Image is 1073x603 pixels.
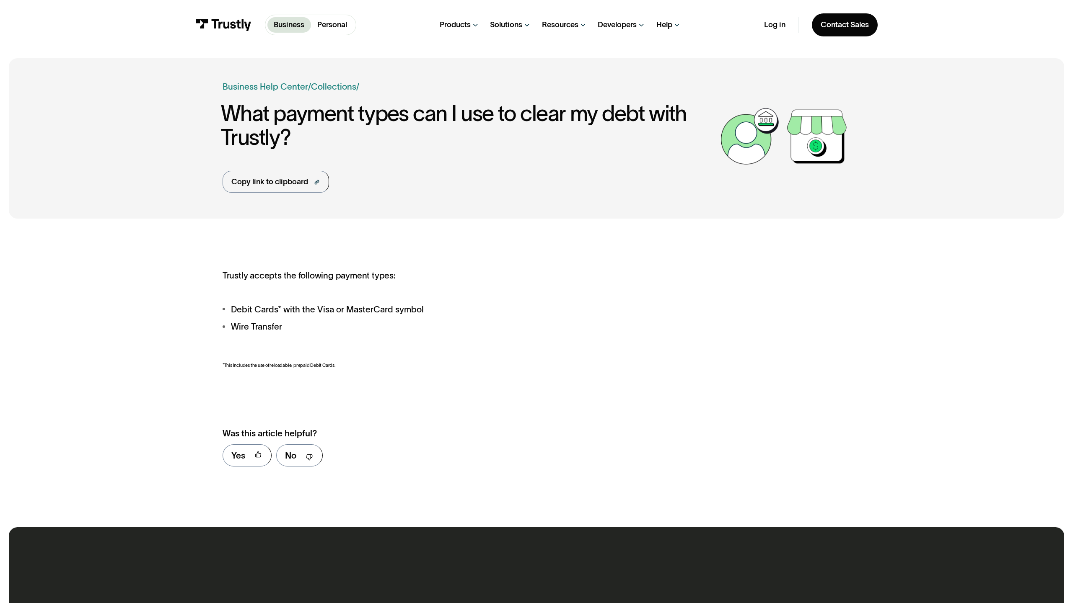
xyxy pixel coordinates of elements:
[440,20,471,30] div: Products
[317,19,347,31] p: Personal
[356,80,359,93] div: /
[267,17,311,33] a: Business
[223,80,308,93] a: Business Help Center
[656,20,672,30] div: Help
[195,19,251,31] img: Trustly Logo
[311,17,354,33] a: Personal
[223,444,272,467] a: Yes
[221,102,716,149] h1: What payment types can I use to clear my debt with Trustly?
[231,449,245,462] div: Yes
[490,20,522,30] div: Solutions
[223,271,627,281] p: Trustly accepts the following payment types:
[231,176,308,188] div: Copy link to clipboard
[308,80,311,93] div: /
[598,20,637,30] div: Developers
[821,20,869,30] div: Contact Sales
[274,19,304,31] p: Business
[223,171,329,193] a: Copy link to clipboard
[764,20,785,30] a: Log in
[276,444,323,467] a: No
[223,427,604,440] div: Was this article helpful?
[223,320,627,333] li: Wire Transfer
[285,449,296,462] div: No
[223,303,627,316] li: Debit Cards* with the Visa or MasterCard symbol
[812,13,877,36] a: Contact Sales
[542,20,578,30] div: Resources
[311,82,356,91] a: Collections
[223,363,336,368] span: *This includes the use of reloadable, prepaid Debit Cards.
